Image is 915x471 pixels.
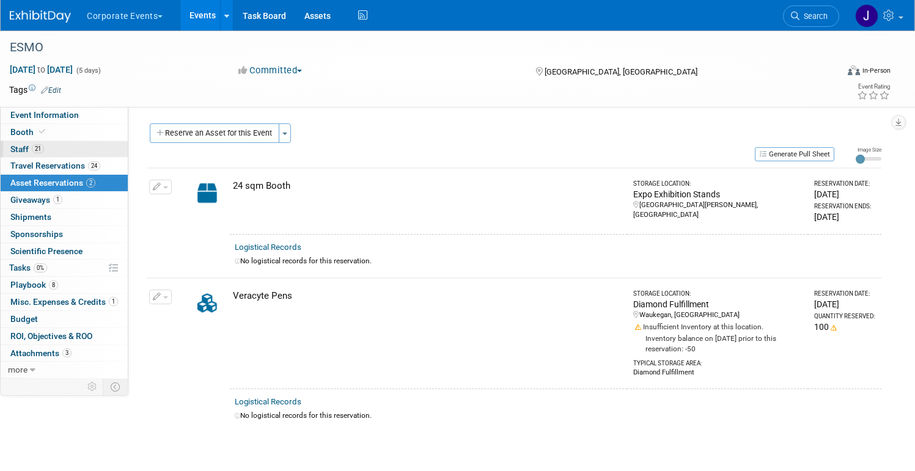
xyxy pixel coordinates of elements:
span: Attachments [10,348,72,358]
span: Tasks [9,263,47,272]
a: Booth [1,124,128,141]
div: Reservation Ends: [814,202,876,211]
div: In-Person [862,66,891,75]
span: (5 days) [75,67,101,75]
a: Logistical Records [235,243,301,252]
span: Event Information [10,110,79,120]
td: Tags [9,84,61,96]
span: Sponsorships [10,229,63,239]
a: Tasks0% [1,260,128,276]
a: Attachments3 [1,345,128,362]
span: Budget [10,314,38,324]
div: Typical Storage Area: [633,354,803,368]
div: Storage Location: [633,180,803,188]
div: ESMO [6,37,815,59]
div: Expo Exhibition Stands [633,188,803,200]
div: Event Rating [857,84,890,90]
div: [DATE] [814,211,876,223]
img: John Dauselt [855,4,878,27]
span: [DATE] [DATE] [9,64,73,75]
img: ExhibitDay [10,10,71,23]
td: Toggle Event Tabs [103,379,128,395]
div: No logistical records for this reservation. [235,411,876,421]
div: Reservation Date: [814,180,876,188]
div: Reservation Date: [814,290,876,298]
a: more [1,362,128,378]
img: Collateral-Icon-2.png [189,290,225,316]
span: Giveaways [10,195,62,205]
span: 8 [49,280,58,290]
span: Search [799,12,828,21]
a: Event Information [1,107,128,123]
a: ROI, Objectives & ROO [1,328,128,345]
button: Reserve an Asset for this Event [150,123,279,143]
div: Waukegan, [GEOGRAPHIC_DATA] [633,310,803,320]
div: Diamond Fulfillment [633,368,803,378]
div: [GEOGRAPHIC_DATA][PERSON_NAME], [GEOGRAPHIC_DATA] [633,200,803,220]
div: 100 [814,321,876,333]
span: 2 [86,178,95,188]
div: Inventory balance on [DATE] prior to this reservation: -50 [633,332,803,354]
span: 24 [88,161,100,170]
div: Diamond Fulfillment [633,298,803,310]
a: Budget [1,311,128,327]
span: Asset Reservations [10,178,95,188]
a: Edit [41,86,61,95]
span: Travel Reservations [10,161,100,170]
span: Scientific Presence [10,246,83,256]
a: Playbook8 [1,277,128,293]
div: Event Format [759,64,891,82]
span: Misc. Expenses & Credits [10,297,118,307]
span: 0% [34,263,47,272]
i: Booth reservation complete [39,128,45,135]
span: Shipments [10,212,51,222]
span: Playbook [10,280,58,290]
div: Image Size [856,146,881,153]
span: 3 [62,348,72,357]
a: Staff21 [1,141,128,158]
span: 1 [109,297,118,306]
a: Giveaways1 [1,192,128,208]
div: No logistical records for this reservation. [235,256,876,266]
div: Storage Location: [633,290,803,298]
span: [GEOGRAPHIC_DATA], [GEOGRAPHIC_DATA] [545,67,697,76]
div: [DATE] [814,188,876,200]
a: Scientific Presence [1,243,128,260]
div: 24 sqm Booth [233,180,622,192]
span: Staff [10,144,44,154]
span: Booth [10,127,48,137]
span: to [35,65,47,75]
td: Personalize Event Tab Strip [82,379,103,395]
div: Insufficient Inventory at this location. [633,320,803,332]
a: Search [783,5,839,27]
a: Travel Reservations24 [1,158,128,174]
div: Veracyte Pens [233,290,622,302]
span: 21 [32,144,44,153]
img: Capital-Asset-Icon-2.png [189,180,225,206]
a: Logistical Records [235,397,301,406]
button: Generate Pull Sheet [755,147,834,161]
span: 1 [53,195,62,204]
img: Format-Inperson.png [848,65,860,75]
a: Asset Reservations2 [1,175,128,191]
div: Quantity Reserved: [814,312,876,321]
span: more [8,365,28,374]
a: Misc. Expenses & Credits1 [1,294,128,310]
div: [DATE] [814,298,876,310]
a: Shipments [1,209,128,225]
button: Committed [234,64,307,77]
a: Sponsorships [1,226,128,243]
span: ROI, Objectives & ROO [10,331,92,341]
